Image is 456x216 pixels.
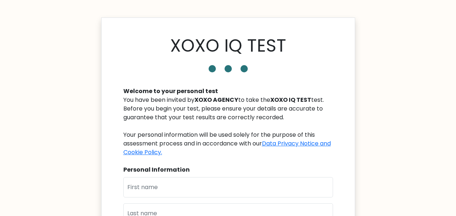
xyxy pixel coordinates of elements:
h1: XOXO IQ TEST [170,35,286,56]
div: Welcome to your personal test [123,87,333,96]
input: First name [123,177,333,197]
b: XOXO IQ TEST [270,96,311,104]
div: Personal Information [123,165,333,174]
a: Data Privacy Notice and Cookie Policy. [123,139,331,156]
b: XOXO AGENCY [194,96,238,104]
div: You have been invited by to take the test. Before you begin your test, please ensure your details... [123,96,333,157]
